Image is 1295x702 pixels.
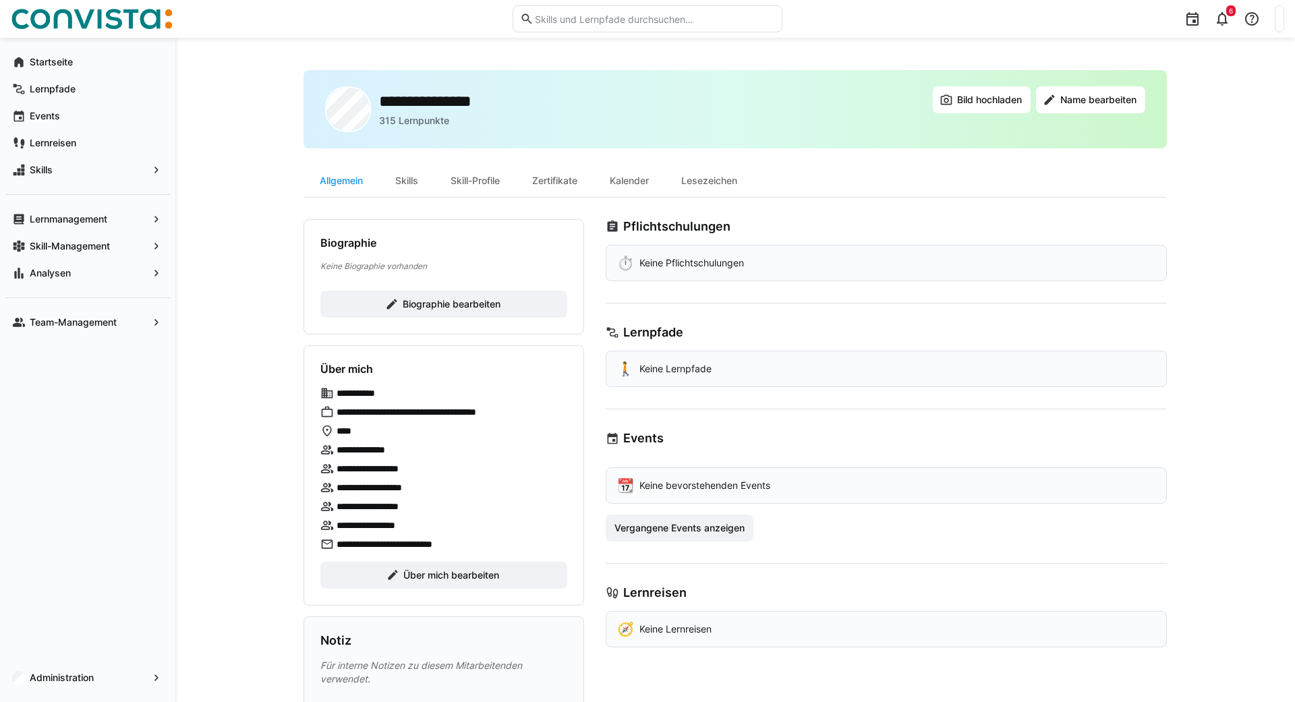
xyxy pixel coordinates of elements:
[612,521,747,535] span: Vergangene Events anzeigen
[320,633,351,648] h3: Notiz
[379,114,449,127] p: 315 Lernpunkte
[534,13,775,25] input: Skills und Lernpfade durchsuchen…
[639,622,712,636] p: Keine Lernreisen
[1229,7,1233,15] span: 6
[304,165,379,197] div: Allgemein
[639,256,744,270] p: Keine Pflichtschulungen
[1036,86,1145,113] button: Name bearbeiten
[320,291,567,318] button: Biographie bearbeiten
[617,362,634,376] div: 🚶
[623,325,683,340] h3: Lernpfade
[606,515,753,542] button: Vergangene Events anzeigen
[320,562,567,589] button: Über mich bearbeiten
[320,236,376,250] h4: Biographie
[320,260,567,272] p: Keine Biographie vorhanden
[401,568,501,582] span: Über mich bearbeiten
[401,297,502,311] span: Biographie bearbeiten
[617,256,634,270] div: ⏱️
[379,165,434,197] div: Skills
[516,165,594,197] div: Zertifikate
[955,93,1024,107] span: Bild hochladen
[594,165,665,197] div: Kalender
[1058,93,1139,107] span: Name bearbeiten
[623,585,687,600] h3: Lernreisen
[617,622,634,636] div: 🧭
[665,165,753,197] div: Lesezeichen
[639,479,770,492] p: Keine bevorstehenden Events
[617,479,634,492] div: 📆
[320,659,567,686] p: Für interne Notizen zu diesem Mitarbeitenden verwendet.
[320,362,373,376] h4: Über mich
[639,362,712,376] p: Keine Lernpfade
[434,165,516,197] div: Skill-Profile
[623,219,730,234] h3: Pflichtschulungen
[933,86,1031,113] button: Bild hochladen
[623,431,664,446] h3: Events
